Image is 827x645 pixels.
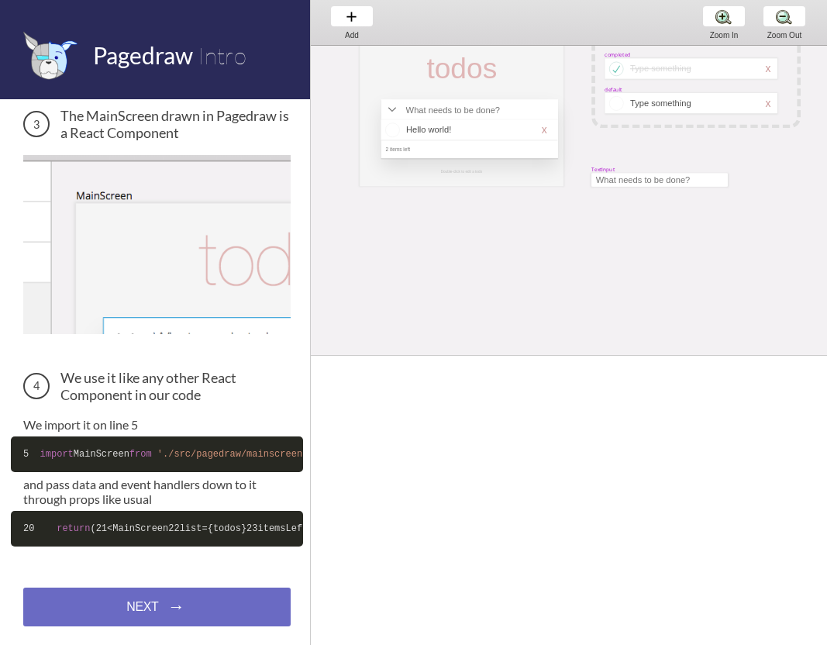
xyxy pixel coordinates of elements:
[168,597,185,617] span: →
[23,369,291,403] h3: We use it like any other React Component in our code
[168,523,179,534] span: 22
[246,523,257,534] span: 23
[157,449,308,460] span: './src/pagedraw/mainscreen'
[96,523,107,534] span: 21
[23,417,291,432] p: We import it on line 5
[126,600,158,614] span: NEXT
[93,41,193,69] span: Pagedraw
[605,86,622,93] div: default
[23,107,291,141] h3: The MainScreen drawn in Pagedraw is a React Component
[11,436,303,472] code: MainScreen
[23,155,291,334] img: The MainScreen Component in Pagedraw
[129,449,152,460] span: from
[605,51,630,58] div: completed
[694,31,753,40] div: Zoom In
[343,9,360,25] img: baseline-add-24px.svg
[23,449,29,460] span: 5
[715,9,732,25] img: zoom-plus.png
[11,511,303,547] code: ( <MainScreen list={todos} itemsLeft={ .state.todos.filter( !elem.completed).length} addTodo={ .a...
[23,31,78,80] img: favicon.png
[755,31,814,40] div: Zoom Out
[40,449,74,460] span: import
[591,166,615,173] div: TextInput
[198,41,246,70] span: Intro
[766,97,771,109] div: x
[23,523,34,534] span: 20
[23,477,291,506] p: and pass data and event handlers down to it through props like usual
[766,63,771,75] div: x
[322,31,381,40] div: Add
[23,588,291,626] a: NEXT→
[57,523,90,534] span: return
[776,9,792,25] img: zoom-minus.png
